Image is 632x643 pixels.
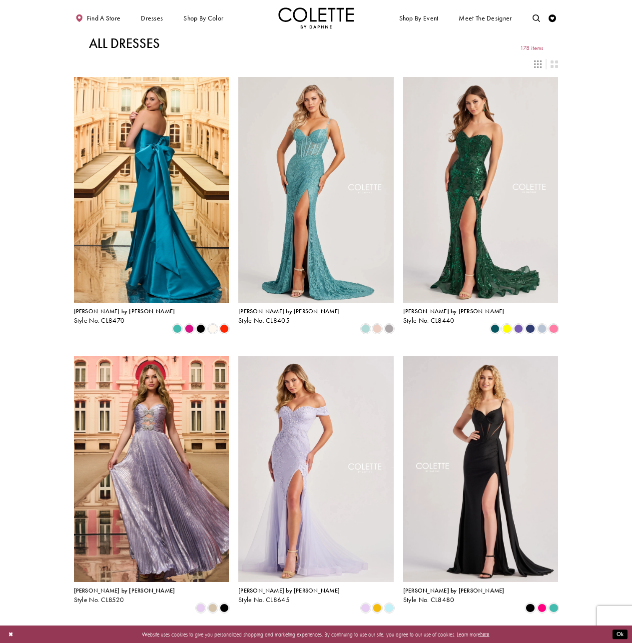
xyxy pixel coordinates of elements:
i: Rose [373,324,382,333]
a: Visit Colette by Daphne Style No. CL8470 Page [74,77,229,303]
a: Visit Colette by Daphne Style No. CL8405 Page [238,77,394,303]
span: Shop by color [183,14,223,22]
h1: All Dresses [89,36,160,51]
i: Buttercup [373,604,382,613]
span: Style No. CL8520 [74,596,124,604]
span: [PERSON_NAME] by [PERSON_NAME] [74,307,175,315]
a: Check Wishlist [547,7,559,28]
span: [PERSON_NAME] by [PERSON_NAME] [403,587,505,595]
i: Sea Glass [361,324,370,333]
span: Shop By Event [397,7,440,28]
span: Style No. CL8645 [238,596,290,604]
a: here [480,631,489,638]
i: Black [196,324,205,333]
a: Meet the designer [457,7,514,28]
span: [PERSON_NAME] by [PERSON_NAME] [238,307,340,315]
a: Visit Colette by Daphne Style No. CL8480 Page [403,356,559,582]
span: 178 items [520,45,543,51]
div: Colette by Daphne Style No. CL8440 [403,308,505,324]
span: [PERSON_NAME] by [PERSON_NAME] [238,587,340,595]
i: Black [220,604,229,613]
i: Turquoise [173,324,182,333]
span: Shop By Event [399,14,439,22]
span: Dresses [139,7,165,28]
a: Visit Home Page [278,7,354,28]
i: Turquoise [549,604,558,613]
i: Violet [514,324,523,333]
span: Style No. CL8480 [403,596,455,604]
span: Switch layout to 2 columns [551,60,558,68]
div: Colette by Daphne Style No. CL8520 [74,588,175,604]
i: Diamond White [208,324,217,333]
div: Colette by Daphne Style No. CL8470 [74,308,175,324]
span: Switch layout to 3 columns [534,60,542,68]
a: Visit Colette by Daphne Style No. CL8645 Page [238,356,394,582]
div: Colette by Daphne Style No. CL8480 [403,588,505,604]
span: Dresses [141,14,163,22]
a: Find a store [74,7,122,28]
span: Shop by color [182,7,225,28]
p: Website uses cookies to give you personalized shopping and marketing experiences. By continuing t... [54,629,578,639]
a: Visit Colette by Daphne Style No. CL8440 Page [403,77,559,303]
span: [PERSON_NAME] by [PERSON_NAME] [74,587,175,595]
i: Scarlet [220,324,229,333]
span: Find a store [87,14,121,22]
button: Submit Dialog [613,630,628,639]
i: Cotton Candy [549,324,558,333]
img: Colette by Daphne [278,7,354,28]
i: Black [526,604,535,613]
span: Style No. CL8405 [238,316,290,325]
button: Close Dialog [4,628,17,641]
span: Style No. CL8440 [403,316,455,325]
div: Layout Controls [69,55,563,72]
i: Smoke [385,324,394,333]
div: Colette by Daphne Style No. CL8405 [238,308,340,324]
i: Gold Dust [208,604,217,613]
i: Fuchsia [185,324,194,333]
i: Ice Blue [538,324,547,333]
span: [PERSON_NAME] by [PERSON_NAME] [403,307,505,315]
i: Lilac [361,604,370,613]
a: Toggle search [531,7,542,28]
i: Spruce [491,324,500,333]
div: Colette by Daphne Style No. CL8645 [238,588,340,604]
a: Visit Colette by Daphne Style No. CL8520 Page [74,356,229,582]
i: Yellow [502,324,511,333]
i: Lilac [196,604,205,613]
span: Meet the designer [459,14,512,22]
i: Light Blue [385,604,394,613]
span: Style No. CL8470 [74,316,125,325]
i: Hot Pink [538,604,547,613]
i: Navy Blue [526,324,535,333]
